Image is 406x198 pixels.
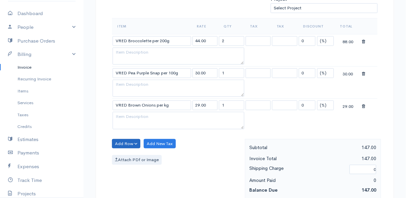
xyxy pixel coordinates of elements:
input: Item Name [113,68,191,78]
div: Amount Paid [246,176,313,185]
th: Tax [245,18,272,34]
div: 88.00 [335,37,361,45]
th: Total [335,18,362,34]
div: 29.00 [335,102,361,110]
div: Shipping Charge [246,164,347,175]
div: 147.00 [313,154,380,163]
button: Add New Tax [144,139,176,149]
span: 147.00 [362,187,376,193]
div: Subtotal [246,143,313,152]
th: Item [112,18,192,34]
button: Add Row [112,139,140,149]
div: 0 [313,176,380,185]
th: Qty [218,18,245,34]
input: Item Name [113,101,191,110]
label: Attach PDf or Image [112,155,162,165]
th: Tax [271,18,298,34]
div: 147.00 [313,143,380,152]
th: Discount [298,18,335,34]
div: Invoice Total [246,154,313,163]
div: 30.00 [335,69,361,77]
th: Rate [192,18,219,34]
strong: Balance Due [250,187,278,193]
input: Item Name [113,36,191,46]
